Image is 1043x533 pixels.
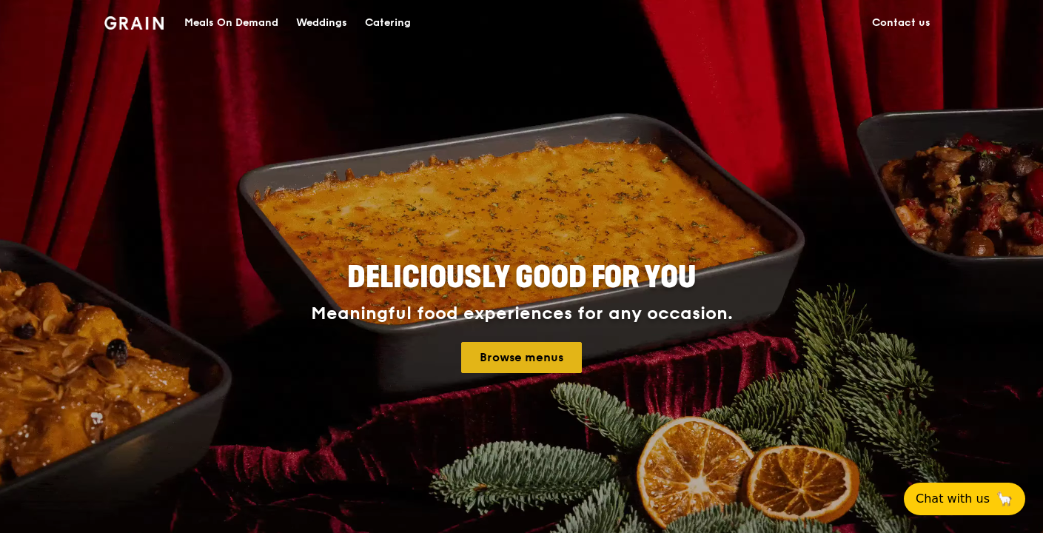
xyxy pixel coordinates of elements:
[996,490,1013,508] span: 🦙
[356,1,420,45] a: Catering
[365,1,411,45] div: Catering
[184,1,278,45] div: Meals On Demand
[863,1,939,45] a: Contact us
[904,483,1025,515] button: Chat with us🦙
[461,342,582,373] a: Browse menus
[287,1,356,45] a: Weddings
[104,16,164,30] img: Grain
[916,490,990,508] span: Chat with us
[296,1,347,45] div: Weddings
